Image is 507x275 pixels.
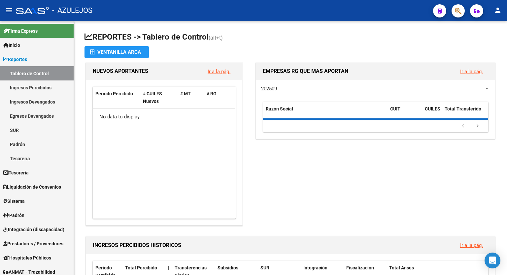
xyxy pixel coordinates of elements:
[178,87,204,108] datatable-header-cell: # MT
[3,183,61,191] span: Liquidación de Convenios
[208,69,230,75] a: Ir a la pág.
[455,65,488,77] button: Ir a la pág.
[95,91,133,96] span: Período Percibido
[93,87,140,108] datatable-header-cell: Período Percibido
[5,6,13,14] mat-icon: menu
[266,106,293,111] span: Razón Social
[346,265,374,270] span: Fiscalización
[3,240,63,247] span: Prestadores / Proveedores
[202,65,236,77] button: Ir a la pág.
[261,86,277,92] span: 202509
[389,265,414,270] span: Total Anses
[207,91,217,96] span: # RG
[442,102,488,124] datatable-header-cell: Total Transferido
[93,68,148,74] span: NUEVOS APORTANTES
[90,46,144,58] div: Ventanilla ARCA
[180,91,191,96] span: # MT
[3,226,64,233] span: Integración (discapacidad)
[3,198,25,205] span: Sistema
[140,87,178,108] datatable-header-cell: # CUILES Nuevos
[455,239,488,251] button: Ir a la pág.
[93,109,235,125] div: No data to display
[303,265,327,270] span: Integración
[390,106,400,111] span: CUIT
[93,242,181,248] span: INGRESOS PERCIBIDOS HISTORICOS
[3,212,24,219] span: Padrón
[485,253,500,268] div: Open Intercom Messenger
[218,265,238,270] span: Subsidios
[422,102,442,124] datatable-header-cell: CUILES
[125,265,157,270] span: Total Percibido
[204,87,230,108] datatable-header-cell: # RG
[52,3,92,18] span: - AZULEJOS
[425,106,440,111] span: CUILES
[84,32,496,43] h1: REPORTES -> Tablero de Control
[263,68,348,74] span: EMPRESAS RG QUE MAS APORTAN
[260,265,269,270] span: SUR
[263,102,388,124] datatable-header-cell: Razón Social
[3,27,38,35] span: Firma Express
[3,169,29,176] span: Tesorería
[494,6,502,14] mat-icon: person
[471,123,484,130] a: go to next page
[388,102,422,124] datatable-header-cell: CUIT
[3,254,51,261] span: Hospitales Públicos
[3,56,27,63] span: Reportes
[445,106,481,111] span: Total Transferido
[143,91,162,104] span: # CUILES Nuevos
[209,35,223,41] span: (alt+t)
[460,242,483,248] a: Ir a la pág.
[168,265,169,270] span: |
[457,123,469,130] a: go to previous page
[84,46,149,58] button: Ventanilla ARCA
[3,42,20,49] span: Inicio
[460,69,483,75] a: Ir a la pág.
